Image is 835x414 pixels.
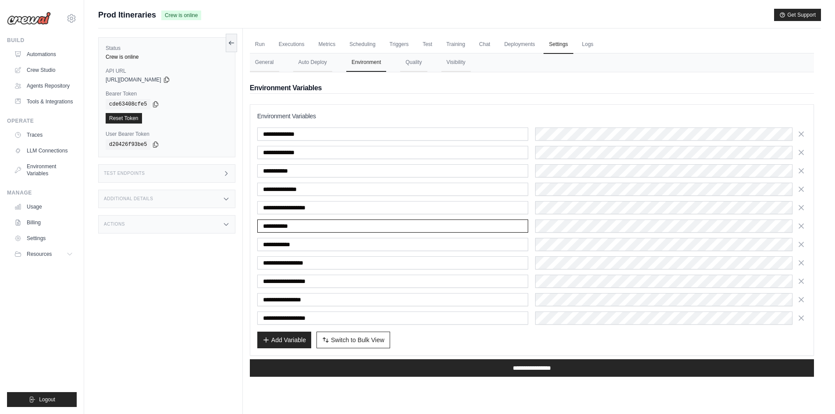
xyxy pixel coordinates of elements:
[106,90,228,97] label: Bearer Token
[274,35,310,54] a: Executions
[791,372,835,414] iframe: Chat Widget
[106,76,161,83] span: [URL][DOMAIN_NAME]
[293,53,332,72] button: Auto Deploy
[7,189,77,196] div: Manage
[313,35,341,54] a: Metrics
[106,131,228,138] label: User Bearer Token
[161,11,201,20] span: Crew is online
[11,200,77,214] a: Usage
[11,95,77,109] a: Tools & Integrations
[316,332,390,348] button: Switch to Bulk View
[7,117,77,124] div: Operate
[39,396,55,403] span: Logout
[384,35,414,54] a: Triggers
[499,35,540,54] a: Deployments
[250,35,270,54] a: Run
[441,53,471,72] button: Visibility
[7,392,77,407] button: Logout
[11,128,77,142] a: Traces
[104,171,145,176] h3: Test Endpoints
[11,247,77,261] button: Resources
[346,53,386,72] button: Environment
[11,79,77,93] a: Agents Repository
[250,53,814,72] nav: Tabs
[11,63,77,77] a: Crew Studio
[577,35,599,54] a: Logs
[98,9,156,21] span: Prod Itineraries
[257,112,807,120] h3: Environment Variables
[544,35,573,54] a: Settings
[331,336,384,344] span: Switch to Bulk View
[27,251,52,258] span: Resources
[441,35,470,54] a: Training
[106,99,150,110] code: cde63408cfe5
[250,83,814,93] h2: Environment Variables
[11,47,77,61] a: Automations
[11,231,77,245] a: Settings
[7,37,77,44] div: Build
[257,332,311,348] button: Add Variable
[106,45,228,52] label: Status
[106,53,228,60] div: Crew is online
[474,35,495,54] a: Chat
[104,222,125,227] h3: Actions
[104,196,153,202] h3: Additional Details
[250,53,279,72] button: General
[106,67,228,74] label: API URL
[106,113,142,124] a: Reset Token
[400,53,427,72] button: Quality
[11,216,77,230] a: Billing
[791,372,835,414] div: Widget de chat
[774,9,821,21] button: Get Support
[11,144,77,158] a: LLM Connections
[11,159,77,180] a: Environment Variables
[7,12,51,25] img: Logo
[106,139,150,150] code: d20426f93be5
[417,35,437,54] a: Test
[344,35,380,54] a: Scheduling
